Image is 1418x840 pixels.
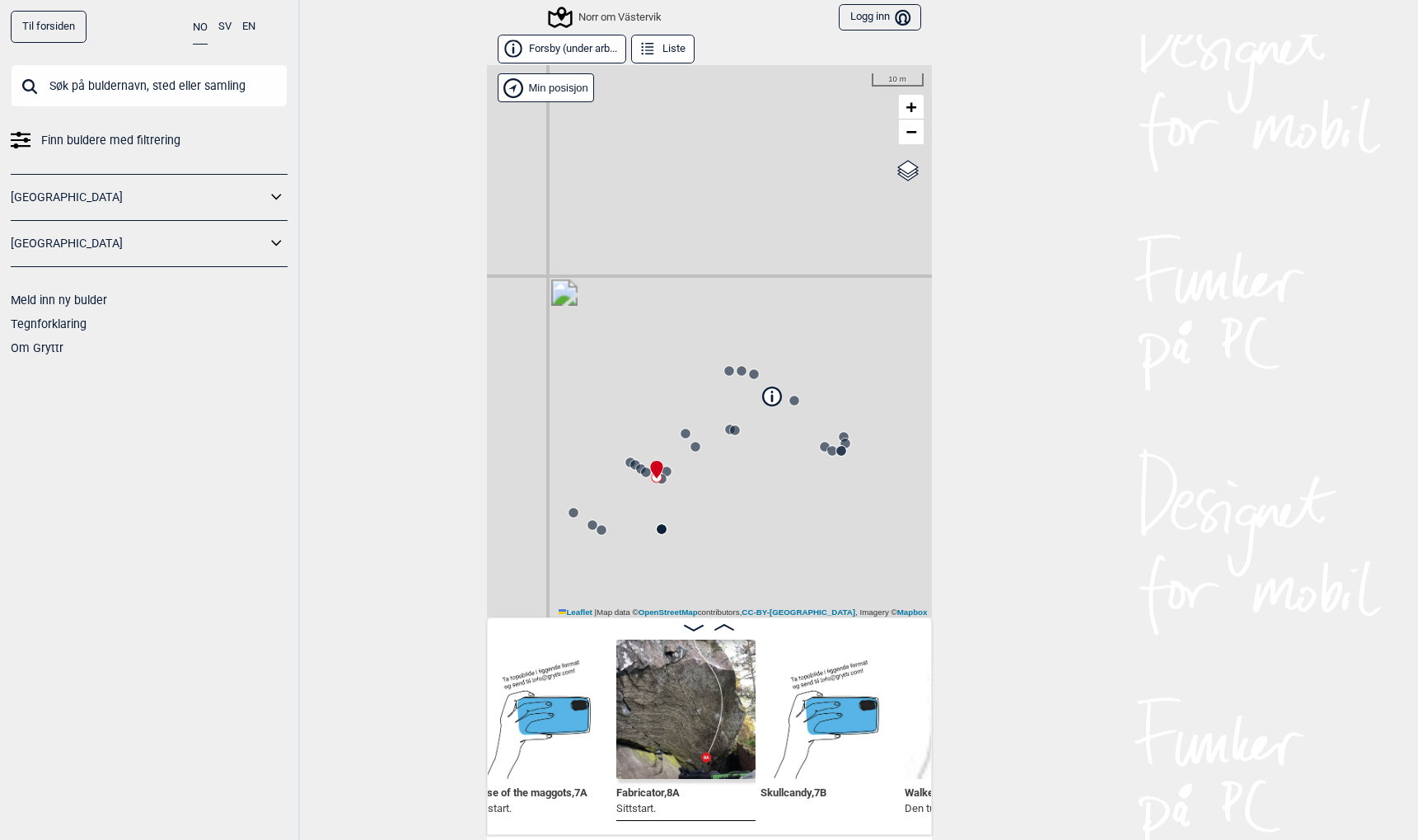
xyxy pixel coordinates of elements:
[498,73,595,102] div: Vis min posisjon
[905,640,1044,779] img: Bilde Mangler
[472,800,587,817] p: Sittstart.
[742,608,855,617] a: CC-BY-[GEOGRAPHIC_DATA]
[905,783,952,799] span: Walker , 7A
[639,608,698,617] a: OpenStreetMap
[11,129,288,153] a: Finn buldere med filtrering
[839,4,920,31] button: Logg inn
[905,800,998,817] p: Den tunna sprickan.
[242,11,255,43] button: EN
[892,153,924,189] a: Layers
[11,64,288,107] input: Søk på buldernavn, sted eller samling
[616,800,680,817] p: Sittstart.
[595,608,597,617] span: |
[41,129,180,153] span: Finn buldere med filtrering
[616,783,680,799] span: Fabricator , 8A
[906,96,916,117] span: +
[899,95,924,120] a: Zoom in
[11,232,266,256] a: [GEOGRAPHIC_DATA]
[11,185,266,209] a: [GEOGRAPHIC_DATA]
[559,608,592,617] a: Leaflet
[472,783,587,799] span: Pulse of the maggots , 7A
[218,11,232,43] button: SV
[760,640,900,779] img: Bilde Mangler
[872,73,924,87] div: 10 m
[498,35,626,63] button: Forsby (under arb...
[472,640,611,779] img: Bilde Mangler
[11,293,107,307] a: Meld inn ny bulder
[555,607,932,618] div: Map data © contributors, , Imagery ©
[550,7,662,27] div: Norr om Västervik
[193,11,208,45] button: NO
[11,11,87,43] a: Til forsiden
[899,120,924,144] a: Zoom out
[897,608,928,617] a: Mapbox
[906,121,916,142] span: −
[616,640,756,779] img: Fabricator
[631,35,695,63] button: Liste
[11,317,87,331] a: Tegnforklaring
[760,783,826,799] span: Skullcandy , 7B
[11,341,63,354] a: Om Gryttr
